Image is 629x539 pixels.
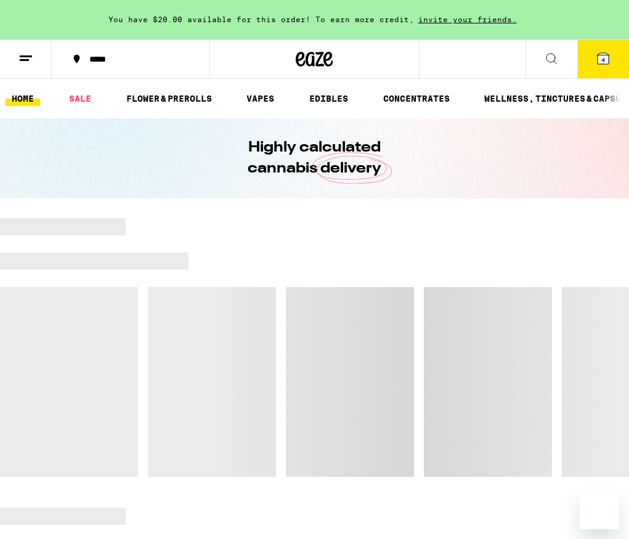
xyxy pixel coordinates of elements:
span: You have $20.00 available for this order! To earn more credit, [108,15,414,23]
a: VAPES [240,91,280,106]
iframe: Button to launch messaging window [580,490,619,529]
a: HOME [6,91,40,106]
a: FLOWER & PREROLLS [120,91,218,106]
span: 4 [601,56,605,63]
h1: Highly calculated cannabis delivery [213,137,416,179]
a: EDIBLES [303,91,354,106]
a: SALE [63,91,97,106]
span: invite your friends. [414,15,521,23]
a: CONCENTRATES [377,91,456,106]
button: 4 [577,40,629,78]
